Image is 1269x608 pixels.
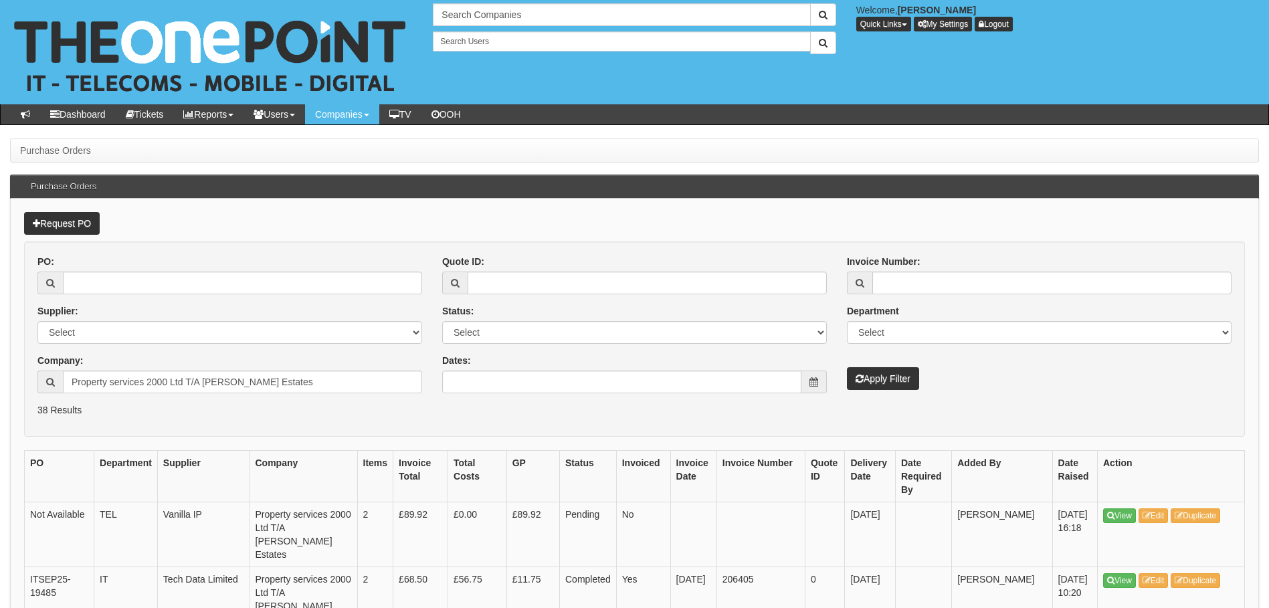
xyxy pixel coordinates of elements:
[24,175,103,198] h3: Purchase Orders
[379,104,421,124] a: TV
[805,451,845,502] th: Quote ID
[616,502,670,567] td: No
[847,304,899,318] label: Department
[1171,573,1220,588] a: Duplicate
[25,502,94,567] td: Not Available
[37,403,1232,417] p: 38 Results
[37,354,83,367] label: Company:
[559,451,616,502] th: Status
[433,31,810,52] input: Search Users
[1171,508,1220,523] a: Duplicate
[914,17,973,31] a: My Settings
[37,255,54,268] label: PO:
[40,104,116,124] a: Dashboard
[506,502,559,567] td: £89.92
[845,502,896,567] td: [DATE]
[616,451,670,502] th: Invoiced
[559,502,616,567] td: Pending
[421,104,471,124] a: OOH
[393,451,448,502] th: Invoice Total
[670,451,716,502] th: Invoice Date
[898,5,976,15] b: [PERSON_NAME]
[716,451,805,502] th: Invoice Number
[442,255,484,268] label: Quote ID:
[243,104,305,124] a: Users
[250,502,357,567] td: Property services 2000 Ltd T/A [PERSON_NAME] Estates
[847,367,919,390] button: Apply Filter
[37,304,78,318] label: Supplier:
[975,17,1013,31] a: Logout
[157,451,250,502] th: Supplier
[856,17,911,31] button: Quick Links
[952,502,1052,567] td: [PERSON_NAME]
[305,104,379,124] a: Companies
[393,502,448,567] td: £89.92
[357,451,393,502] th: Items
[1098,451,1245,502] th: Action
[448,502,507,567] td: £0.00
[94,451,158,502] th: Department
[24,212,100,235] a: Request PO
[433,3,810,26] input: Search Companies
[173,104,243,124] a: Reports
[94,502,158,567] td: TEL
[952,451,1052,502] th: Added By
[157,502,250,567] td: Vanilla IP
[448,451,507,502] th: Total Costs
[20,144,91,157] li: Purchase Orders
[1139,508,1169,523] a: Edit
[442,354,471,367] label: Dates:
[25,451,94,502] th: PO
[1052,502,1097,567] td: [DATE] 16:18
[1103,573,1136,588] a: View
[357,502,393,567] td: 2
[506,451,559,502] th: GP
[1103,508,1136,523] a: View
[1139,573,1169,588] a: Edit
[845,451,896,502] th: Delivery Date
[846,3,1269,31] div: Welcome,
[1052,451,1097,502] th: Date Raised
[442,304,474,318] label: Status:
[116,104,174,124] a: Tickets
[895,451,951,502] th: Date Required By
[847,255,920,268] label: Invoice Number:
[250,451,357,502] th: Company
